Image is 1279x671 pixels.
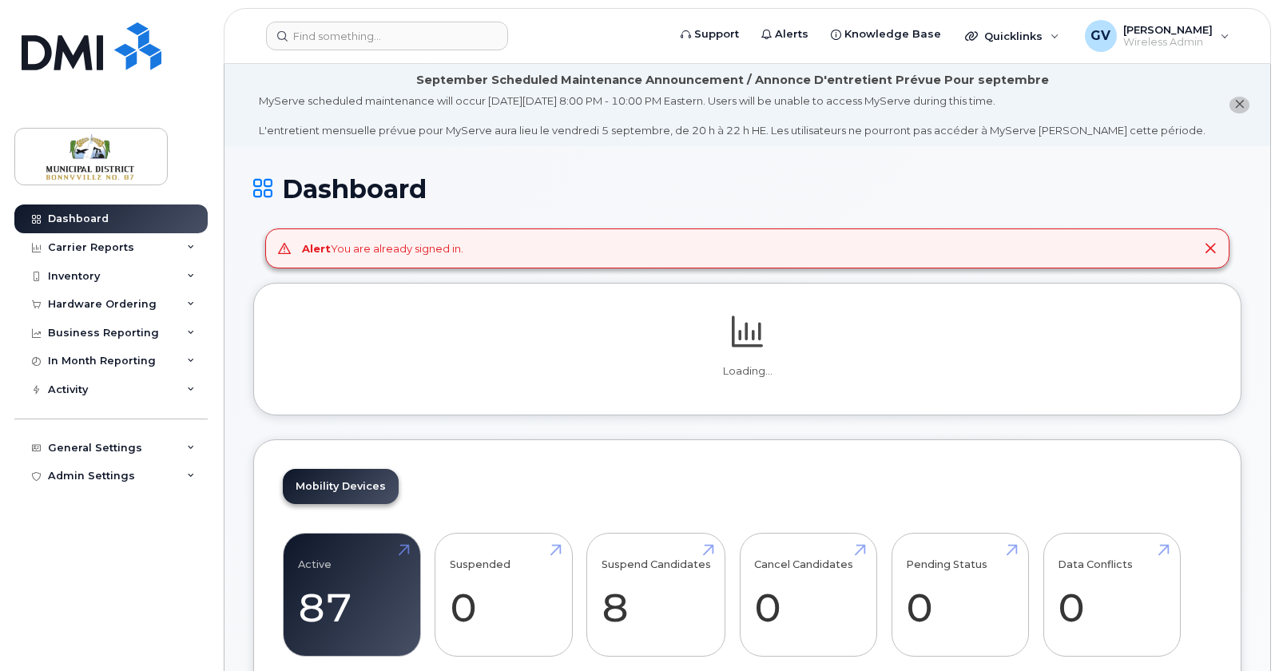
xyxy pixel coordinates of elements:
[283,469,399,504] a: Mobility Devices
[259,93,1206,138] div: MyServe scheduled maintenance will occur [DATE][DATE] 8:00 PM - 10:00 PM Eastern. Users will be u...
[906,542,1014,648] a: Pending Status 0
[416,72,1049,89] div: September Scheduled Maintenance Announcement / Annonce D'entretient Prévue Pour septembre
[302,241,463,256] div: You are already signed in.
[1229,97,1249,113] button: close notification
[283,364,1212,379] p: Loading...
[1058,542,1166,648] a: Data Conflicts 0
[253,175,1241,203] h1: Dashboard
[298,542,406,648] a: Active 87
[302,242,331,255] strong: Alert
[754,542,862,648] a: Cancel Candidates 0
[602,542,711,648] a: Suspend Candidates 8
[450,542,558,648] a: Suspended 0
